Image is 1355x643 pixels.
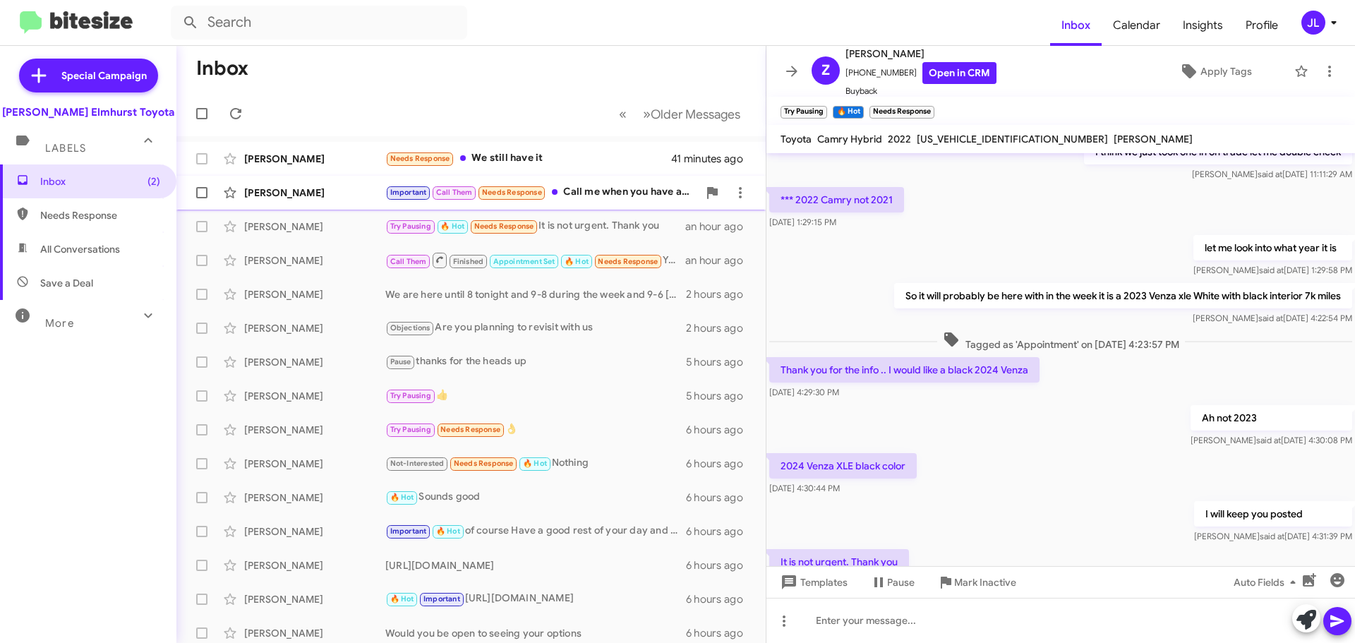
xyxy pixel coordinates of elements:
span: Special Campaign [61,68,147,83]
span: Needs Response [454,459,514,468]
div: Domain Overview [54,83,126,92]
div: [PERSON_NAME] [244,626,385,640]
span: Appointment Set [493,257,555,266]
span: Z [821,59,830,82]
div: [PERSON_NAME] [244,491,385,505]
div: 6 hours ago [686,524,754,539]
span: 🔥 Hot [523,459,547,468]
img: logo_orange.svg [23,23,34,34]
div: 6 hours ago [686,626,754,640]
span: All Conversations [40,242,120,256]
div: [PERSON_NAME] [244,321,385,335]
span: » [643,105,651,123]
span: 🔥 Hot [390,493,414,502]
p: 2024 Venza XLE black color [769,453,917,479]
span: Profile [1234,5,1289,46]
img: tab_keywords_by_traffic_grey.svg [140,82,152,93]
span: Important [390,188,427,197]
div: [PERSON_NAME] [244,524,385,539]
span: Tagged as 'Appointment' on [DATE] 4:23:57 PM [937,331,1185,351]
p: let me look into what year it is [1193,235,1352,260]
span: said at [1256,435,1281,445]
span: [PERSON_NAME] [DATE] 4:31:39 PM [1194,531,1352,541]
span: Pause [390,357,411,366]
div: 2 hours ago [686,321,754,335]
span: Call Them [390,257,427,266]
div: 👌 [385,421,686,438]
button: Mark Inactive [926,570,1028,595]
small: 🔥 Hot [833,106,863,119]
div: 6 hours ago [686,457,754,471]
div: 6 hours ago [686,491,754,505]
span: Call Them [436,188,473,197]
div: Nothing [385,455,686,471]
div: [PERSON_NAME] [244,558,385,572]
span: Save a Deal [40,276,93,290]
div: [PERSON_NAME] [244,592,385,606]
div: v 4.0.25 [40,23,69,34]
h1: Inbox [196,57,248,80]
span: Labels [45,142,86,155]
span: Inbox [1050,5,1102,46]
div: Keywords by Traffic [156,83,238,92]
div: [PERSON_NAME] Elmhurst Toyota [2,105,174,119]
span: (2) [147,174,160,188]
span: 🔥 Hot [390,594,414,603]
span: Needs Response [440,425,500,434]
span: Try Pausing [390,222,431,231]
div: 5 hours ago [686,355,754,369]
span: [PERSON_NAME] [845,45,996,62]
div: 6 hours ago [686,558,754,572]
button: Apply Tags [1143,59,1287,84]
div: thanks for the heads up [385,354,686,370]
div: 2 hours ago [686,287,754,301]
span: Buyback [845,84,996,98]
div: [PERSON_NAME] [244,152,385,166]
p: Thank you for the info .. I would like a black 2024 Venza [769,357,1040,383]
span: Needs Response [390,154,450,163]
div: [PERSON_NAME] [244,355,385,369]
p: So it will probably be here with in the week it is a 2023 Venza xle White with black interior 7k ... [894,283,1352,308]
span: Important [423,594,460,603]
span: Try Pausing [390,391,431,400]
a: Calendar [1102,5,1172,46]
span: Inbox [40,174,160,188]
div: [PERSON_NAME] [244,457,385,471]
span: Older Messages [651,107,740,122]
span: More [45,317,74,330]
div: of course Have a good rest of your day and speak soon [385,523,686,539]
div: JL [1301,11,1325,35]
input: Search [171,6,467,40]
span: [PERSON_NAME] [DATE] 1:29:58 PM [1193,265,1352,275]
span: Needs Response [474,222,534,231]
span: Apply Tags [1200,59,1252,84]
span: [PERSON_NAME] [1114,133,1193,145]
div: [PERSON_NAME] [244,253,385,268]
span: 🔥 Hot [440,222,464,231]
span: [DATE] 1:29:15 PM [769,217,836,227]
p: It is not urgent. Thank you [769,549,909,575]
button: Templates [766,570,859,595]
span: Mark Inactive [954,570,1016,595]
span: Needs Response [40,208,160,222]
div: We still have it [385,150,671,167]
div: an hour ago [685,253,754,268]
div: Yes and [PERSON_NAME] and [PERSON_NAME] thank you for info. [385,251,685,269]
span: Camry Hybrid [817,133,882,145]
span: [PERSON_NAME] [DATE] 11:11:29 AM [1192,169,1352,179]
div: Call me when you have a chance. [385,184,698,200]
div: [PERSON_NAME] [244,423,385,437]
button: Pause [859,570,926,595]
span: « [619,105,627,123]
span: 🔥 Hot [436,527,460,536]
a: Insights [1172,5,1234,46]
p: I will keep you posted [1194,501,1352,527]
span: [PHONE_NUMBER] [845,62,996,84]
span: Auto Fields [1234,570,1301,595]
span: Try Pausing [390,425,431,434]
span: said at [1259,265,1284,275]
div: Are you planning to revisit with us [385,320,686,336]
span: 🔥 Hot [565,257,589,266]
span: [DATE] 4:29:30 PM [769,387,839,397]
